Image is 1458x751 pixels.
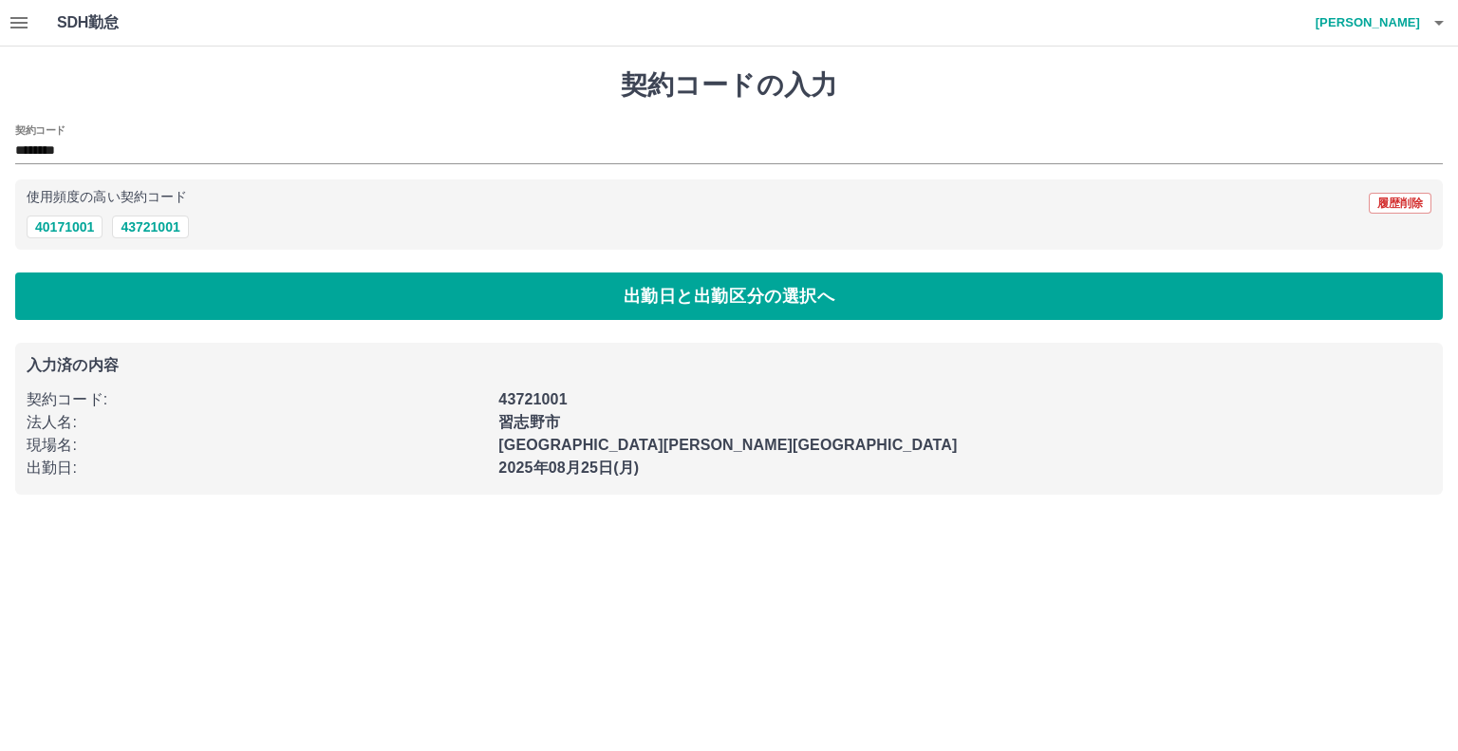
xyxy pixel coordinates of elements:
[498,437,957,453] b: [GEOGRAPHIC_DATA][PERSON_NAME][GEOGRAPHIC_DATA]
[498,414,560,430] b: 習志野市
[27,358,1431,373] p: 入力済の内容
[498,391,567,407] b: 43721001
[1369,193,1431,214] button: 履歴削除
[27,216,103,238] button: 40171001
[498,460,639,476] b: 2025年08月25日(月)
[15,69,1443,102] h1: 契約コードの入力
[112,216,188,238] button: 43721001
[27,191,187,204] p: 使用頻度の高い契約コード
[27,388,487,411] p: 契約コード :
[15,122,65,138] h2: 契約コード
[15,272,1443,320] button: 出勤日と出勤区分の選択へ
[27,434,487,457] p: 現場名 :
[27,411,487,434] p: 法人名 :
[27,457,487,479] p: 出勤日 :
